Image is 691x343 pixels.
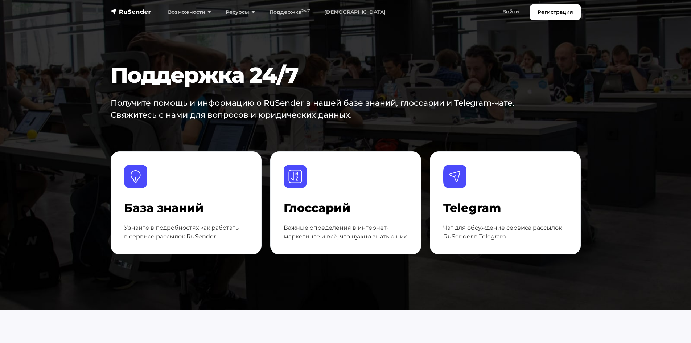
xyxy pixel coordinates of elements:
[317,5,393,20] a: [DEMOGRAPHIC_DATA]
[124,224,248,241] p: Узнайте в подробностях как работать в сервисе рассылок RuSender
[111,62,541,88] h1: Поддержка 24/7
[443,165,466,188] img: Telegram
[530,4,581,20] a: Регистрация
[124,165,147,188] img: База знаний
[430,151,581,254] a: Telegram Telegram Чат для обсуждение сервиса рассылок RuSender в Telegram
[284,165,307,188] img: Глоссарий
[262,5,317,20] a: Поддержка24/7
[161,5,218,20] a: Возможности
[111,151,262,254] a: База знаний База знаний Узнайте в подробностях как работать в сервисе рассылок RuSender
[443,201,567,215] h4: Telegram
[218,5,262,20] a: Ресурсы
[301,8,310,13] sup: 24/7
[284,201,408,215] h4: Глоссарий
[270,151,421,254] a: Глоссарий Глоссарий Важные определения в интернет-маркетинге и всё, что нужно знать о них
[443,224,567,241] p: Чат для обсуждение сервиса рассылок RuSender в Telegram
[495,4,526,19] a: Войти
[284,224,408,241] p: Важные определения в интернет-маркетинге и всё, что нужно знать о них
[111,97,522,121] p: Получите помощь и информацию о RuSender в нашей базе знаний, глоссарии и Telegram-чате. Свяжитесь...
[124,201,248,215] h4: База знаний
[111,8,151,15] img: RuSender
